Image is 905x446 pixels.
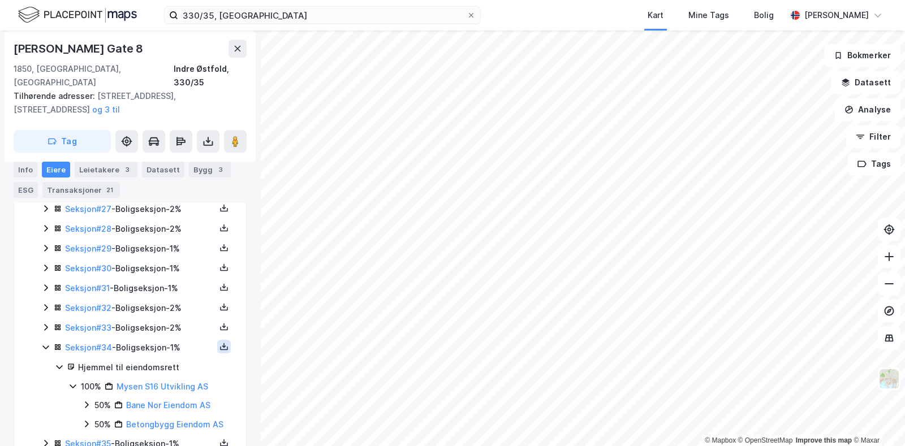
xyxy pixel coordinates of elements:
div: Kontrollprogram for chat [848,392,905,446]
div: [PERSON_NAME] [804,8,869,22]
a: Seksjon#28 [65,224,111,233]
a: OpenStreetMap [738,436,793,444]
a: Seksjon#34 [65,343,112,352]
div: 100% [81,380,101,393]
div: 50% [94,399,111,412]
input: Søk på adresse, matrikkel, gårdeiere, leietakere eller personer [178,7,467,24]
button: Filter [846,125,900,148]
div: - Boligseksjon - 1% [65,341,216,354]
a: Seksjon#29 [65,244,111,253]
a: Improve this map [796,436,852,444]
div: [STREET_ADDRESS], [STREET_ADDRESS] [14,89,238,116]
div: 1850, [GEOGRAPHIC_DATA], [GEOGRAPHIC_DATA] [14,62,174,89]
button: Datasett [831,71,900,94]
button: Analyse [835,98,900,121]
div: Indre Østfold, 330/35 [174,62,247,89]
a: Bane Nor Eiendom AS [126,400,210,410]
div: ESG [14,182,38,198]
a: Seksjon#30 [65,263,111,273]
div: Hjemmel til eiendomsrett [78,361,232,374]
iframe: Chat Widget [848,392,905,446]
a: Mapbox [705,436,736,444]
a: Seksjon#31 [65,283,110,293]
a: Mysen S16 Utvikling AS [117,382,208,391]
div: 3 [122,164,133,175]
div: Kart [648,8,663,22]
div: - Boligseksjon - 2% [65,202,216,216]
a: Seksjon#33 [65,323,111,332]
div: - Boligseksjon - 2% [65,301,216,315]
button: Bokmerker [824,44,900,67]
img: logo.f888ab2527a4732fd821a326f86c7f29.svg [18,5,137,25]
div: - Boligseksjon - 1% [65,262,216,275]
div: Leietakere [75,162,137,177]
div: Datasett [142,162,184,177]
button: Tags [848,153,900,175]
div: - Boligseksjon - 2% [65,222,216,236]
div: Bygg [189,162,231,177]
a: Seksjon#32 [65,303,111,313]
button: Tag [14,130,111,153]
div: Transaksjoner [42,182,120,198]
div: - Boligseksjon - 1% [65,242,216,256]
a: Betongbygg Eiendom AS [126,419,223,429]
div: 50% [94,418,111,431]
div: [PERSON_NAME] Gate 8 [14,40,145,58]
div: Eiere [42,162,70,177]
img: Z [878,368,900,389]
div: 3 [215,164,226,175]
div: Mine Tags [688,8,729,22]
span: Tilhørende adresser: [14,91,97,101]
div: 21 [104,184,115,196]
div: - Boligseksjon - 1% [65,282,216,295]
div: Bolig [754,8,774,22]
div: - Boligseksjon - 2% [65,321,216,335]
a: Seksjon#27 [65,204,111,214]
div: Info [14,162,37,177]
